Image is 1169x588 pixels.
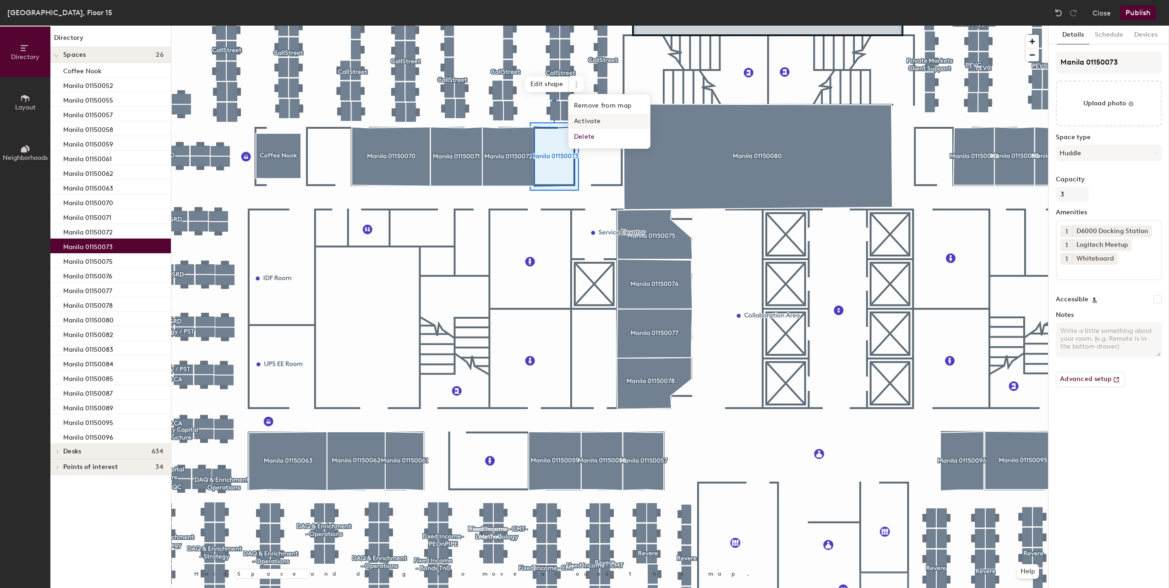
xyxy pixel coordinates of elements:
[1129,26,1163,44] button: Devices
[1056,209,1162,216] label: Amenities
[63,182,113,192] p: Manila 01150063
[63,51,86,59] span: Spaces
[63,416,113,427] p: Manila 01150095
[1056,176,1162,183] label: Capacity
[63,65,102,75] p: Coffee Nook
[1054,8,1063,17] img: Undo
[63,372,113,383] p: Manila 01150085
[63,109,113,119] p: Manila 01150057
[63,94,113,104] p: Manila 01150055
[1072,253,1118,265] div: Whiteboard
[1089,26,1129,44] button: Schedule
[63,226,113,236] p: Manila 01150072
[63,196,113,207] p: Manila 01150070
[1056,372,1125,387] button: Advanced setup
[1060,253,1072,265] button: 1
[155,463,164,471] span: 34
[1057,26,1089,44] button: Details
[1072,239,1132,251] div: Logitech Meetup
[63,358,113,368] p: Manila 01150084
[63,314,114,324] p: Manila 01150080
[63,448,81,455] span: Desks
[152,448,164,455] span: 634
[1065,254,1068,264] span: 1
[1120,5,1156,20] button: Publish
[63,138,113,148] p: Manila 01150059
[1056,134,1162,141] label: Space type
[63,402,113,412] p: Manila 01150089
[1093,5,1111,20] button: Close
[63,299,113,310] p: Manila 01150078
[568,98,650,114] span: Remove from map
[1017,564,1039,579] button: Help
[63,463,118,471] span: Points of interest
[525,76,569,92] span: Edit shape
[568,129,650,145] span: Delete
[1056,311,1162,319] label: Notes
[1069,8,1078,17] img: Redo
[3,154,48,162] span: Neighborhoods
[568,114,650,129] span: Activate
[1065,240,1068,250] span: 1
[7,7,112,18] div: [GEOGRAPHIC_DATA], Floor 15
[63,328,113,339] p: Manila 01150082
[63,387,113,397] p: Manila 01150087
[63,343,113,354] p: Manila 01150083
[63,284,112,295] p: Manila 01150077
[63,431,113,441] p: Manila 01150096
[50,33,171,47] h1: Directory
[63,255,113,266] p: Manila 01150075
[1065,227,1068,236] span: 1
[1056,81,1162,126] button: Upload photo
[63,123,113,134] p: Manila 01150058
[63,270,112,280] p: Manila 01150076
[1056,296,1088,303] label: Accessible
[156,51,164,59] span: 26
[1060,239,1072,251] button: 1
[63,152,112,163] p: Manila 01150061
[1060,225,1072,237] button: 1
[63,211,111,222] p: Manila 01150071
[11,53,39,61] span: Directory
[15,103,36,111] span: Layout
[63,240,113,251] p: Manila 01150073
[1056,145,1162,161] button: Huddle
[63,167,113,178] p: Manila 01150062
[1072,225,1152,237] div: D6000 Docking Station
[63,79,113,90] p: Manila 01150052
